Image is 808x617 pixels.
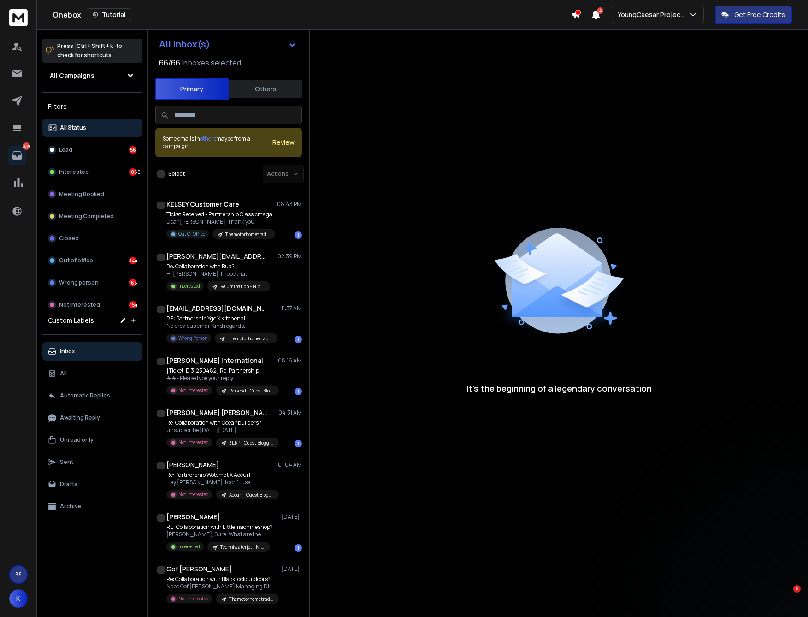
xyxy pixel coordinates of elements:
button: Meeting Booked [42,185,142,203]
p: Themotorhometrader - Niche Related Blog Posts UK [228,335,272,342]
p: Nope Gof [PERSON_NAME] Managing Director [166,583,277,590]
p: No previous email Kind regards, [166,322,277,330]
button: Unread only [42,431,142,449]
h3: Filters [42,100,142,113]
p: [DATE] [281,513,302,521]
button: Awaiting Reply [42,409,142,427]
div: 344 [129,257,136,264]
p: Accurl - Guest Blogging [229,492,273,498]
p: Meeting Completed [59,213,114,220]
span: 4 [597,7,603,14]
button: Automatic Replies [42,386,142,405]
button: All [42,364,142,383]
h1: [PERSON_NAME] [166,512,220,522]
p: Inbox [60,348,75,355]
p: Drafts [60,481,77,488]
div: 165 [129,279,136,286]
div: 1 [295,336,302,343]
button: Closed [42,229,142,248]
button: Archive [42,497,142,516]
p: Hey [PERSON_NAME]. I don’t use [166,479,277,486]
button: All Status [42,119,142,137]
p: Wrong person [59,279,99,286]
span: others [200,135,216,142]
p: 11:37 AM [281,305,302,312]
p: Wrong Person [178,335,207,342]
p: Re: Partnership Wotsmqt X Accurl [166,471,277,479]
p: Ticket Received - Partnership Classicmagazines [166,211,277,218]
span: Ctrl + Shift + k [75,41,114,51]
p: Re: Collaboration with Bua? [166,263,270,270]
h1: All Inbox(s) [159,40,210,49]
div: 1 [295,231,302,239]
p: 08:16 AM [278,357,302,364]
p: Raise3d - Guest Blogging [229,387,273,394]
a: 2079 [8,146,26,165]
div: 454 [129,301,136,308]
h1: Gof [PERSON_NAME] [166,564,232,574]
button: K [9,589,28,608]
p: Not Interested [178,595,209,602]
button: Out of office344 [42,251,142,270]
p: Out Of Office [178,231,205,237]
p: Re: Collaboration with Oceanbuilders? [166,419,277,427]
button: Review [272,138,295,147]
div: Onebox [53,8,571,21]
button: Lead56 [42,141,142,159]
p: It’s the beginning of a legendary conversation [466,382,652,395]
h3: Custom Labels [48,316,94,325]
h1: [EMAIL_ADDRESS][DOMAIN_NAME] [166,304,268,313]
h1: [PERSON_NAME] [PERSON_NAME] [166,408,268,417]
button: Get Free Credits [715,6,792,24]
button: Inbox [42,342,142,361]
p: [Ticket ID 31230482] Re: Partnership [166,367,277,374]
button: All Inbox(s) [152,35,304,53]
div: 1 [295,440,302,447]
button: Not Interested454 [42,296,142,314]
p: Meeting Booked [59,190,104,198]
p: Out of office [59,257,93,264]
p: Interested [178,283,200,290]
p: RE: Collaboration with Littlemachineshop? [166,523,273,531]
p: unsubscribe [DATE][DATE], [166,427,277,434]
p: Themotorhometrader - Guest Blogging UK [225,231,270,238]
p: Closed [59,235,79,242]
button: Wrong person165 [42,273,142,292]
iframe: Intercom live chat [774,585,796,607]
p: [PERSON_NAME], Sure. What are the [166,531,273,538]
p: Relumination - Niche Related Websites [220,283,265,290]
p: [DATE] [281,565,302,573]
p: Techniwaterjet - Niche Related Websites [GEOGRAPHIC_DATA] [220,544,265,551]
p: 02:39 PM [277,253,302,260]
button: Sent [42,453,142,471]
div: 1060 [129,168,136,176]
p: Awaiting Reply [60,414,100,421]
button: Primary [155,78,229,100]
p: Lead [59,146,72,154]
p: All [60,370,67,377]
p: Archive [60,503,81,510]
p: 3ERP - Guest Blogging [229,439,273,446]
p: Not Interested [178,387,209,394]
p: 01:04 AM [278,461,302,469]
p: Themotorhometrader - Niche Related Websites [GEOGRAPHIC_DATA] [229,596,273,603]
p: All Status [60,124,86,131]
button: Meeting Completed [42,207,142,225]
p: Press to check for shortcuts. [57,42,122,60]
p: 04:31 AM [278,409,302,416]
span: 1 [793,585,801,593]
div: Some emails in maybe from a campaign [163,135,272,150]
div: 56 [129,146,136,154]
p: HI [PERSON_NAME], I hope that [166,270,270,278]
p: Not Interested [59,301,100,308]
p: ##- Please type your reply [166,374,277,382]
label: Select [168,170,185,178]
span: 66 / 66 [159,57,180,68]
p: Re: Collaboration with Blackrockoutdoors? [166,575,277,583]
h1: All Campaigns [50,71,94,80]
p: Not Interested [178,491,209,498]
p: Interested [178,543,200,550]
